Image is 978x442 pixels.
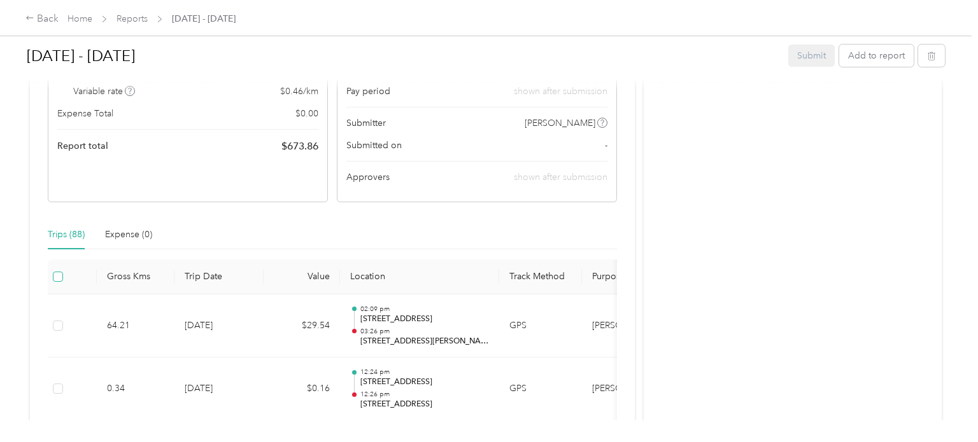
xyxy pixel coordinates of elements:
span: Report total [57,139,108,153]
td: Acosta Canada [582,357,677,421]
span: $ 0.46 / km [280,85,318,98]
a: Home [67,13,92,24]
p: 03:26 pm [360,327,489,336]
th: Trip Date [174,259,264,294]
div: Trips (88) [48,228,85,242]
td: GPS [499,294,582,358]
td: [DATE] [174,357,264,421]
td: $29.54 [264,294,340,358]
button: Add to report [839,45,914,67]
p: 12:24 pm [360,368,489,376]
span: [PERSON_NAME] [525,116,595,130]
span: [DATE] - [DATE] [172,12,236,25]
p: [STREET_ADDRESS] [360,399,489,410]
th: Location [340,259,499,294]
span: shown after submission [514,172,607,183]
td: $0.16 [264,357,340,421]
p: [STREET_ADDRESS] [360,376,489,388]
th: Purpose [582,259,677,294]
p: [STREET_ADDRESS] [360,314,489,325]
div: Expense (0) [105,228,152,242]
span: Variable rate [73,85,136,98]
p: [STREET_ADDRESS][PERSON_NAME][PERSON_NAME] [360,336,489,347]
span: Pay period [346,85,390,98]
a: Reports [117,13,148,24]
span: Approvers [346,170,390,184]
th: Track Method [499,259,582,294]
p: 12:26 pm [360,390,489,399]
span: Submitted on [346,139,402,152]
td: 0.34 [97,357,174,421]
span: Expense Total [57,107,113,120]
span: $ 0.00 [295,107,318,120]
p: 02:09 pm [360,305,489,314]
td: [DATE] [174,294,264,358]
th: Gross Kms [97,259,174,294]
span: $ 673.86 [281,139,318,154]
th: Value [264,259,340,294]
iframe: Everlance-gr Chat Button Frame [907,371,978,442]
h1: Aug 1 - 31, 2025 [27,41,779,71]
td: 64.21 [97,294,174,358]
span: Submitter [346,116,386,130]
td: GPS [499,357,582,421]
span: shown after submission [514,85,607,98]
td: Acosta Canada [582,294,677,358]
span: - [605,139,607,152]
div: Back [25,11,59,27]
